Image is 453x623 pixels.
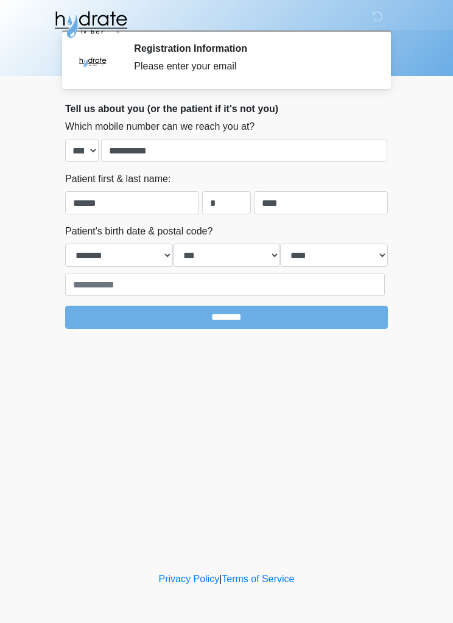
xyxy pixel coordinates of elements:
[65,172,170,186] label: Patient first & last name:
[219,574,222,584] a: |
[159,574,220,584] a: Privacy Policy
[222,574,294,584] a: Terms of Service
[65,224,212,239] label: Patient's birth date & postal code?
[74,43,111,79] img: Agent Avatar
[53,9,128,40] img: Hydrate IV Bar - Glendale Logo
[65,103,388,114] h2: Tell us about you (or the patient if it's not you)
[134,59,370,74] div: Please enter your email
[65,119,255,134] label: Which mobile number can we reach you at?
